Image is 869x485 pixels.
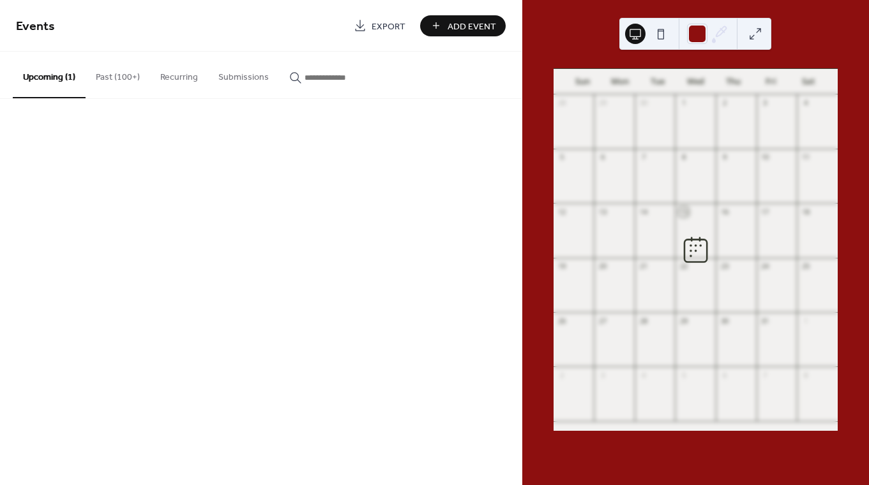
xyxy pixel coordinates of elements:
div: 1 [801,316,810,325]
div: 31 [760,316,770,325]
div: 3 [760,98,770,108]
div: 25 [801,262,810,271]
div: 7 [760,370,770,380]
div: 22 [679,262,688,271]
div: Thu [714,69,752,94]
div: 17 [760,207,770,216]
div: 6 [720,370,729,380]
div: 21 [639,262,648,271]
div: 20 [598,262,607,271]
div: Sun [564,69,601,94]
span: Export [372,20,405,33]
div: 1 [679,98,688,108]
span: Add Event [448,20,496,33]
div: 28 [639,316,648,325]
div: 26 [557,316,567,325]
div: 27 [598,316,607,325]
div: 16 [720,207,729,216]
div: Fri [752,69,790,94]
div: 4 [639,370,648,380]
div: 18 [801,207,810,216]
div: 28 [557,98,567,108]
div: 5 [679,370,688,380]
div: 8 [801,370,810,380]
div: 15 [679,207,688,216]
div: 29 [598,98,607,108]
div: 13 [598,207,607,216]
div: 14 [639,207,648,216]
button: Recurring [150,52,208,97]
div: 6 [598,153,607,162]
div: 24 [760,262,770,271]
div: 2 [557,370,567,380]
div: 19 [557,262,567,271]
div: 7 [639,153,648,162]
span: Events [16,14,55,39]
div: 30 [720,316,729,325]
button: Past (100+) [86,52,150,97]
button: Add Event [420,15,506,36]
div: 23 [720,262,729,271]
div: 12 [557,207,567,216]
div: 8 [679,153,688,162]
div: 29 [679,316,688,325]
div: 4 [801,98,810,108]
div: Mon [601,69,639,94]
button: Submissions [208,52,279,97]
div: 3 [598,370,607,380]
div: Tue [639,69,677,94]
div: 2 [720,98,729,108]
div: 30 [639,98,648,108]
div: 10 [760,153,770,162]
div: Sat [790,69,827,94]
div: 5 [557,153,567,162]
a: Export [344,15,415,36]
div: Wed [677,69,714,94]
div: 9 [720,153,729,162]
div: 11 [801,153,810,162]
button: Upcoming (1) [13,52,86,98]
